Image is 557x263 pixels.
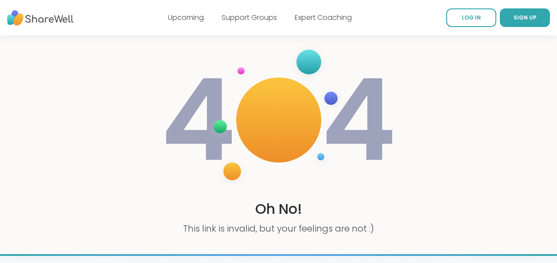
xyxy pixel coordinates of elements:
a: Expert Coaching [295,12,352,23]
img: 404 [161,41,397,199]
img: ShareWell Nav Logo [7,6,74,30]
span: LOG IN [462,14,481,21]
a: SIGN UP [500,8,550,27]
span: SIGN UP [514,14,537,21]
a: Upcoming [168,12,204,23]
h1: Oh No! [255,199,302,219]
a: Support Groups [222,12,277,23]
p: This link is invalid, but your feelings are not :) [183,222,374,235]
a: LOG IN [446,8,496,27]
